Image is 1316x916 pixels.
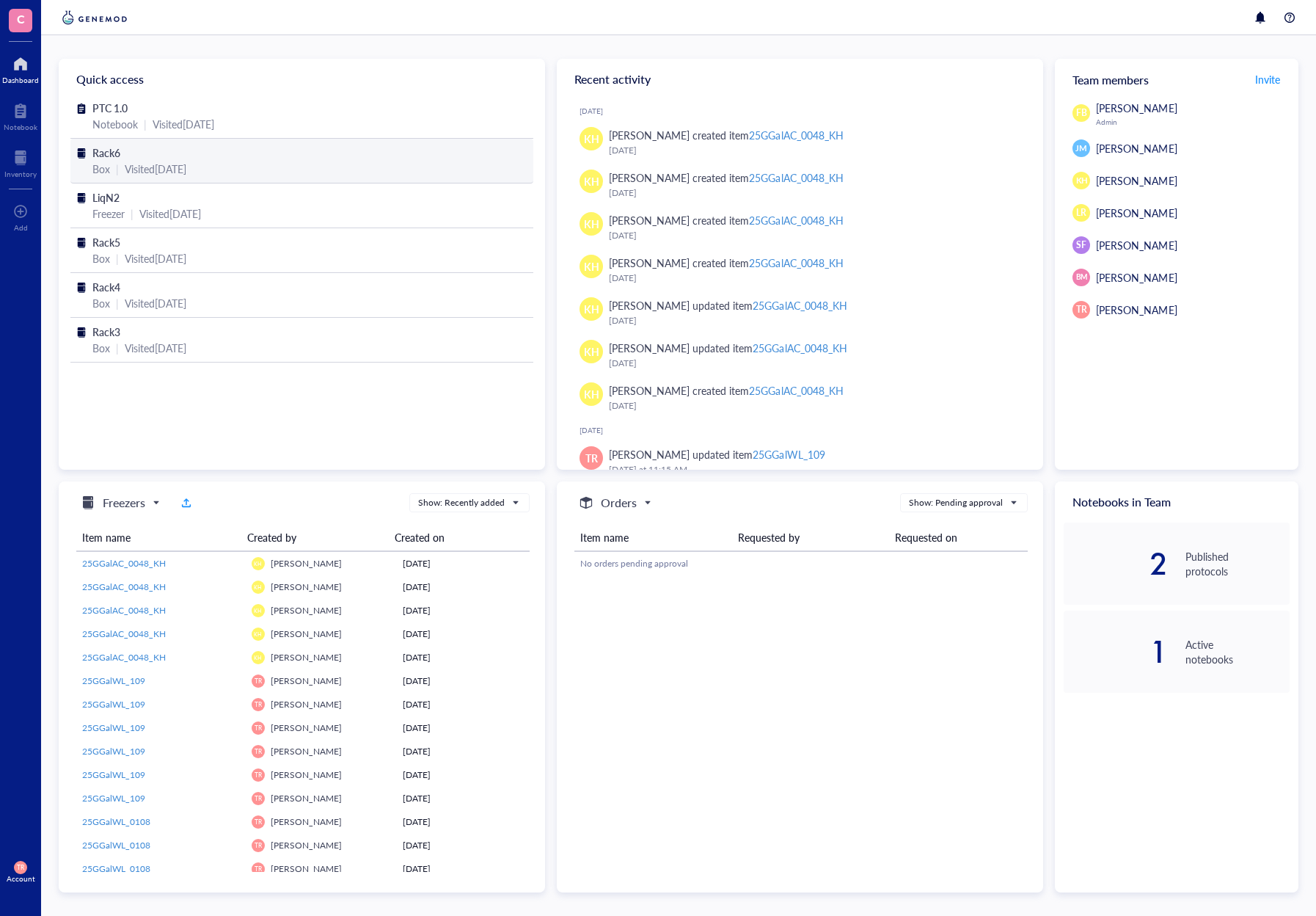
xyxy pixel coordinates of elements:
span: 25GGalWL_109 [82,721,145,734]
div: 25GGalAC_0048_KH [749,383,843,398]
span: [PERSON_NAME] [271,628,342,640]
span: KH [584,216,599,232]
div: [DATE] [609,271,1020,286]
img: genemod-logo [59,9,131,26]
span: Rack3 [92,324,120,339]
div: [PERSON_NAME] created item [609,170,843,186]
a: 25GGalWL_109 [82,768,240,782]
span: [PERSON_NAME] [271,815,342,828]
a: KH[PERSON_NAME] created item25GGalAC_0048_KH[DATE] [569,121,1031,164]
span: C [17,10,25,28]
div: [DATE] [609,399,1020,413]
span: LR [1076,206,1086,219]
a: KH[PERSON_NAME] created item25GGalAC_0048_KH[DATE] [569,164,1031,206]
div: Visited [DATE] [139,206,201,222]
div: [DATE] [403,651,524,664]
div: [DATE] [403,721,524,735]
div: | [116,250,119,266]
div: Visited [DATE] [125,295,186,311]
div: [DATE] [609,186,1020,200]
a: KH[PERSON_NAME] updated item25GGalAC_0048_KH[DATE] [569,334,1031,377]
div: [DATE] [403,628,524,641]
div: Notebooks in Team [1055,481,1298,523]
span: TR [17,864,24,871]
h5: Orders [601,494,637,512]
div: Box [92,340,110,356]
span: [PERSON_NAME] [1096,141,1177,156]
div: Notebook [92,116,138,132]
span: KH [584,301,599,317]
span: LiqN2 [92,190,120,205]
span: 25GGalAC_0048_KH [82,604,166,617]
div: Freezer [92,206,125,222]
div: 2 [1064,552,1168,575]
span: TR [255,677,262,685]
span: TR [1076,303,1087,316]
div: [PERSON_NAME] updated item [609,446,825,462]
a: TR[PERSON_NAME] updated item25GGalWL_109[DATE] at 11:15 AM [569,440,1031,483]
a: KH[PERSON_NAME] updated item25GGalAC_0048_KH[DATE] [569,291,1031,334]
span: Rack4 [92,280,120,294]
div: 25GGalAC_0048_KH [753,341,847,355]
div: Admin [1096,117,1290,126]
a: 25GGalWL_109 [82,675,240,688]
div: 25GGalAC_0048_KH [749,255,843,270]
span: KH [584,173,599,189]
div: [DATE] [403,792,524,805]
span: TR [255,818,262,826]
th: Created on [389,524,519,551]
span: Rack6 [92,145,120,160]
div: 1 [1064,640,1168,664]
div: 25GGalAC_0048_KH [749,170,843,185]
div: No orders pending approval [580,557,1022,570]
th: Item name [76,524,241,551]
span: TR [255,748,262,755]
div: | [144,116,147,132]
span: 25GGalAC_0048_KH [82,628,166,640]
a: KH[PERSON_NAME] created item25GGalAC_0048_KH[DATE] [569,249,1031,291]
span: SF [1076,239,1086,252]
span: FB [1076,106,1087,120]
span: 25GGalWL_109 [82,792,145,804]
div: [DATE] [403,557,524,570]
span: KH [254,608,262,614]
div: [PERSON_NAME] updated item [609,297,847,313]
span: JM [1076,142,1087,155]
span: 25GGalAC_0048_KH [82,581,166,593]
a: KH[PERSON_NAME] created item25GGalAC_0048_KH[DATE] [569,206,1031,249]
a: 25GGalAC_0048_KH [82,651,240,664]
div: [DATE] [403,815,524,829]
a: 25GGalWL_0108 [82,862,240,876]
div: | [131,206,134,222]
span: KH [254,561,262,567]
div: | [116,161,119,177]
span: [PERSON_NAME] [271,721,342,734]
a: 25GGalAC_0048_KH [82,557,240,570]
span: KH [254,584,262,591]
span: TR [255,701,262,708]
div: [DATE] [403,745,524,758]
div: [DATE] [580,106,1031,115]
div: Box [92,161,110,177]
div: [DATE] [403,839,524,852]
span: KH [584,131,599,147]
span: PTC 1.0 [92,101,128,115]
div: Published protocols [1185,549,1290,578]
a: 25GGalWL_0108 [82,839,240,852]
a: 25GGalWL_109 [82,721,240,735]
th: Requested by [732,524,890,551]
span: KH [584,258,599,275]
div: [PERSON_NAME] created item [609,212,843,228]
div: [DATE] [403,768,524,782]
div: Visited [DATE] [153,116,214,132]
div: Visited [DATE] [125,250,186,266]
div: [PERSON_NAME] created item [609,382,843,399]
span: KH [584,343,599,360]
div: [DATE] [403,862,524,876]
span: [PERSON_NAME] [271,745,342,757]
div: Notebook [4,123,37,131]
button: Invite [1254,68,1281,91]
span: [PERSON_NAME] [271,768,342,781]
div: 25GGalAC_0048_KH [753,298,847,313]
div: Inventory [4,170,37,178]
